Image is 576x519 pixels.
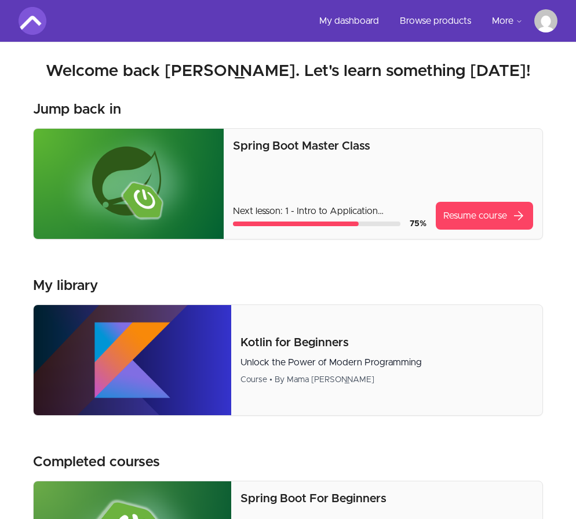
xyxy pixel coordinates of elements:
[534,9,557,32] img: Profile image for Abdoul Hafiz Yaolire
[233,222,400,226] div: Course progress
[391,7,480,35] a: Browse products
[240,374,533,386] div: Course • By Mama [PERSON_NAME]
[310,7,557,35] nav: Main
[233,138,533,154] p: Spring Boot Master Class
[33,100,121,119] h3: Jump back in
[240,355,533,369] p: Unlock the Power of Modern Programming
[34,129,224,239] img: Product image for Spring Boot Master Class
[233,204,426,218] p: Next lesson: 1 - Intro to Application Configuration
[240,335,533,351] p: Kotlin for Beginners
[19,61,557,82] h2: Welcome back [PERSON_NAME]. Let's learn something [DATE]!
[33,453,160,471] h3: Completed courses
[34,305,231,415] img: Product image for Kotlin for Beginners
[33,304,543,416] a: Product image for Kotlin for BeginnersKotlin for BeginnersUnlock the Power of Modern ProgrammingC...
[410,220,426,228] span: 75 %
[436,202,533,230] a: Resume coursearrow_forward
[310,7,388,35] a: My dashboard
[19,7,46,35] img: Amigoscode logo
[483,7,532,35] button: More
[512,209,526,223] span: arrow_forward
[33,277,98,295] h3: My library
[240,491,533,507] p: Spring Boot For Beginners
